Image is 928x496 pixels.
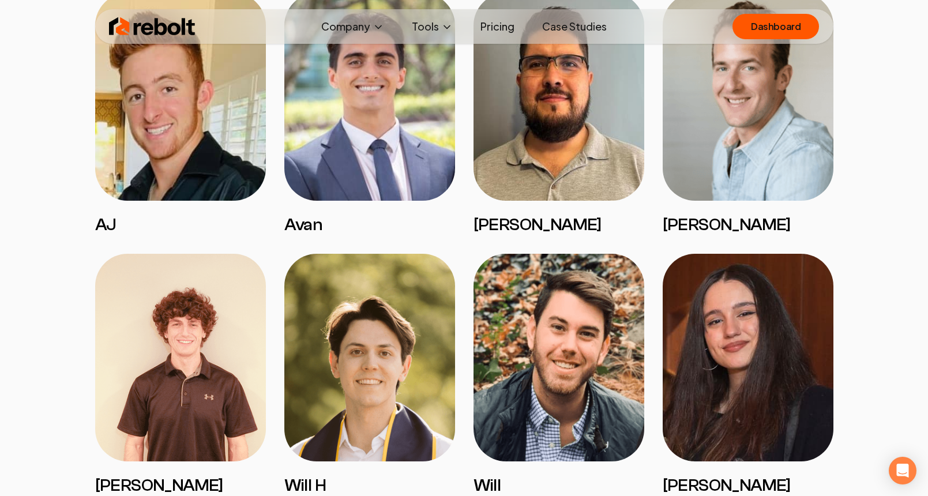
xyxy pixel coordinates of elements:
h3: AJ [95,215,266,235]
div: Open Intercom Messenger [889,457,916,484]
button: Company [312,15,393,38]
a: Pricing [471,15,524,38]
button: Tools [403,15,462,38]
img: Will H [284,254,455,461]
h3: Avan [284,215,455,235]
h3: Will [474,475,644,496]
img: Matthew [95,254,266,461]
img: Rebolt Logo [109,15,196,38]
h3: [PERSON_NAME] [663,215,833,235]
img: Delfina [663,254,833,461]
a: Dashboard [732,14,819,39]
h3: [PERSON_NAME] [95,475,266,496]
h3: [PERSON_NAME] [474,215,644,235]
a: Case Studies [533,15,616,38]
h3: Will H [284,475,455,496]
img: Will [474,254,644,461]
h3: [PERSON_NAME] [663,475,833,496]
